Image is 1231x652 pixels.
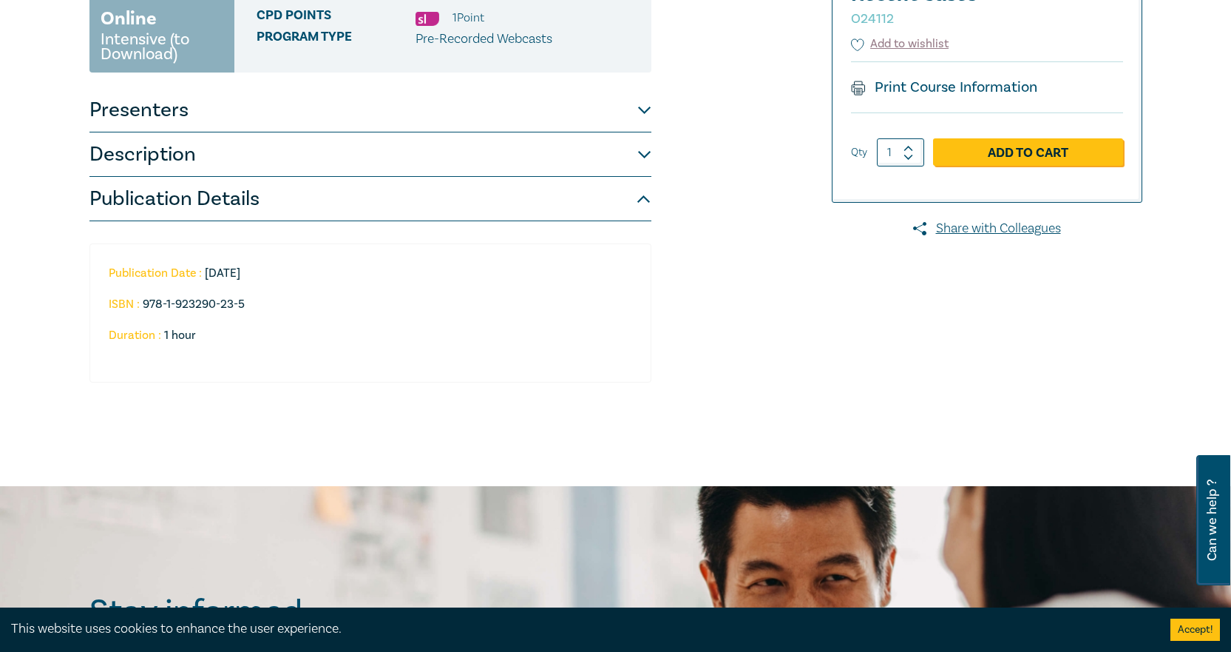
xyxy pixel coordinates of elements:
div: This website uses cookies to enhance the user experience. [11,619,1148,639]
h3: Online [101,5,157,32]
button: Description [89,132,651,177]
span: Program type [257,30,416,49]
a: Share with Colleagues [832,219,1142,238]
span: Can we help ? [1205,464,1219,577]
a: Add to Cart [933,138,1123,167]
span: CPD Points [257,8,416,27]
a: Print Course Information [851,78,1038,97]
label: Qty [851,144,867,161]
li: 978-1-923290-23-5 [109,298,614,311]
strong: Duration : [109,328,161,343]
input: 1 [877,138,924,167]
small: O24112 [851,10,894,27]
strong: Publication Date : [109,266,202,280]
li: 1 hour [109,329,626,342]
img: Substantive Law [416,12,439,26]
button: Presenters [89,88,651,132]
li: 1 Point [452,8,484,27]
button: Publication Details [89,177,651,221]
h2: Stay informed. [89,593,438,631]
li: [DATE] [109,266,614,280]
button: Accept cookies [1170,619,1220,641]
small: Intensive (to Download) [101,32,223,61]
strong: ISBN : [109,297,140,312]
p: Pre-Recorded Webcasts [416,30,552,49]
button: Add to wishlist [851,36,949,53]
